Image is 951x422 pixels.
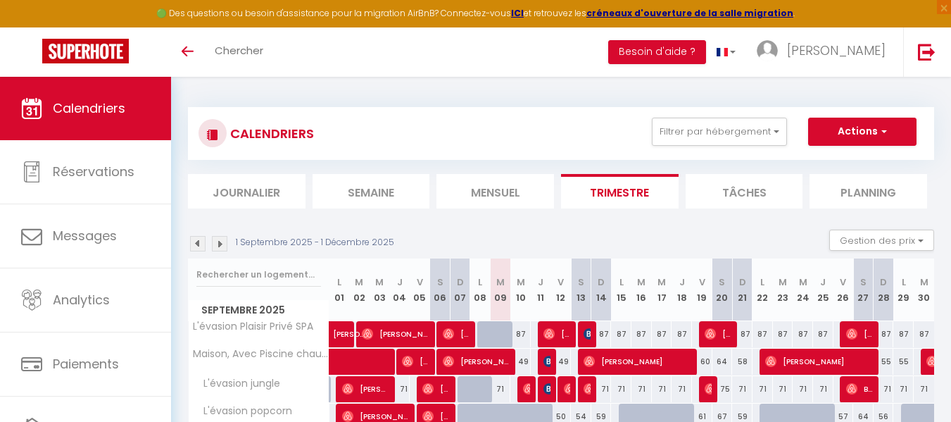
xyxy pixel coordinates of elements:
[53,163,134,180] span: Réservations
[732,259,752,321] th: 21
[227,118,314,149] h3: CALENDRIERS
[779,275,787,289] abbr: M
[551,259,572,321] th: 12
[53,291,110,309] span: Analytics
[893,259,914,321] th: 29
[773,321,793,347] div: 87
[236,236,394,249] p: 1 Septembre 2025 - 1 Décembre 2025
[773,259,793,321] th: 23
[437,275,443,289] abbr: S
[813,376,833,402] div: 71
[893,321,914,347] div: 87
[813,259,833,321] th: 25
[598,275,605,289] abbr: D
[564,376,571,402] span: [PERSON_NAME]
[712,349,733,375] div: 64
[362,321,430,347] span: [PERSON_NAME]
[893,349,914,375] div: 55
[204,27,274,77] a: Chercher
[543,348,550,375] span: [PERSON_NAME] [PERSON_NAME]
[191,321,313,332] span: L'évasion Plaisir Privé SPA
[692,349,712,375] div: 60
[833,259,854,321] th: 26
[752,321,773,347] div: 87
[402,348,429,375] span: [PERSON_NAME] [PERSON_NAME]
[810,174,927,209] li: Planning
[510,321,531,347] div: 87
[739,275,746,289] abbr: D
[914,259,934,321] th: 30
[389,376,410,402] div: 71
[914,376,934,402] div: 71
[191,404,296,419] span: L'évasion popcorn
[902,275,906,289] abbr: L
[478,275,482,289] abbr: L
[860,275,867,289] abbr: S
[491,376,511,402] div: 71
[53,355,119,373] span: Paiements
[511,7,524,19] a: ICI
[611,259,631,321] th: 15
[191,376,284,392] span: L'évasion jungle
[705,376,712,402] span: [PERSON_NAME]
[652,259,672,321] th: 17
[611,321,631,347] div: 87
[191,349,332,359] span: Maison, Avec Piscine chauffée.
[631,376,652,402] div: 71
[591,259,612,321] th: 14
[813,321,833,347] div: 87
[920,275,928,289] abbr: M
[679,275,685,289] abbr: J
[450,259,470,321] th: 07
[637,275,645,289] abbr: M
[893,376,914,402] div: 71
[692,259,712,321] th: 19
[584,348,693,375] span: [PERSON_NAME]
[712,376,733,402] div: 75
[719,275,725,289] abbr: S
[551,349,572,375] div: 49
[608,40,706,64] button: Besoin d'aide ?
[538,275,543,289] abbr: J
[443,321,470,347] span: [PERSON_NAME] [PERSON_NAME]
[793,321,813,347] div: 87
[578,275,584,289] abbr: S
[918,43,936,61] img: logout
[189,300,329,321] span: Septembre 2025
[793,376,813,402] div: 71
[586,7,793,19] a: créneaux d'ouverture de la salle migration
[793,259,813,321] th: 24
[389,259,410,321] th: 04
[874,321,894,347] div: 87
[752,259,773,321] th: 22
[584,376,591,402] span: [PERSON_NAME]
[874,259,894,321] th: 28
[619,275,624,289] abbr: L
[732,321,752,347] div: 87
[799,275,807,289] abbr: M
[417,275,423,289] abbr: V
[732,376,752,402] div: 71
[699,275,705,289] abbr: V
[215,43,263,58] span: Chercher
[313,174,430,209] li: Semaine
[523,376,530,402] span: Sullivan Conort
[672,376,692,402] div: 71
[42,39,129,63] img: Super Booking
[543,321,571,347] span: [PERSON_NAME]
[829,230,934,251] button: Gestion des prix
[591,376,612,402] div: 71
[349,259,370,321] th: 02
[53,99,125,117] span: Calendriers
[375,275,384,289] abbr: M
[397,275,403,289] abbr: J
[672,259,692,321] th: 18
[820,275,826,289] abbr: J
[591,321,612,347] div: 87
[657,275,666,289] abbr: M
[342,376,390,402] span: [PERSON_NAME]
[410,259,430,321] th: 05
[333,314,365,340] span: [PERSON_NAME]
[787,42,886,59] span: [PERSON_NAME]
[571,259,591,321] th: 13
